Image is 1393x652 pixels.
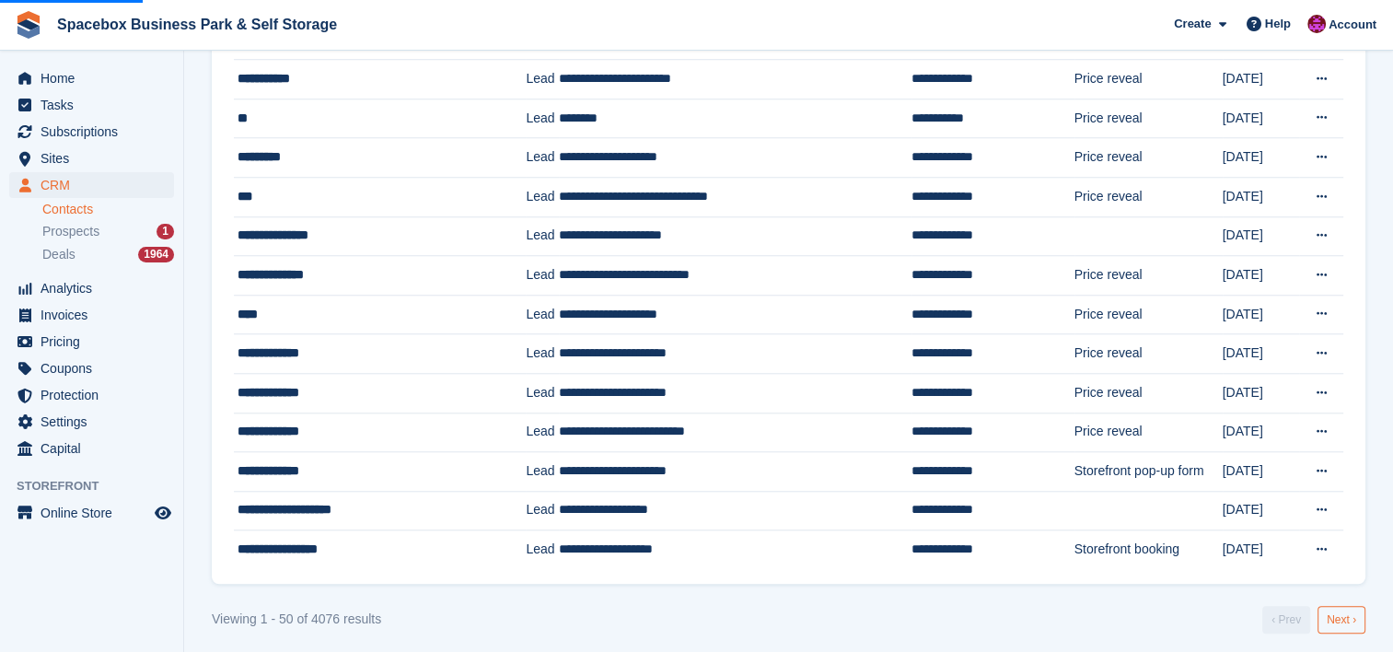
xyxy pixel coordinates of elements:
[526,99,559,138] td: Lead
[1074,99,1223,138] td: Price reveal
[1223,334,1300,374] td: [DATE]
[212,610,381,629] div: Viewing 1 - 50 of 4076 results
[1223,256,1300,296] td: [DATE]
[1223,373,1300,413] td: [DATE]
[1259,606,1369,634] nav: Pages
[1318,606,1365,634] a: Next
[1074,138,1223,178] td: Price reveal
[1074,60,1223,99] td: Price reveal
[1074,373,1223,413] td: Price reveal
[1074,334,1223,374] td: Price reveal
[9,382,174,408] a: menu
[1074,177,1223,216] td: Price reveal
[42,201,174,218] a: Contacts
[526,334,559,374] td: Lead
[41,436,151,461] span: Capital
[41,382,151,408] span: Protection
[152,502,174,524] a: Preview store
[1223,216,1300,256] td: [DATE]
[1074,452,1223,492] td: Storefront pop-up form
[1307,15,1326,33] img: Shitika Balanath
[526,295,559,334] td: Lead
[1223,295,1300,334] td: [DATE]
[9,355,174,381] a: menu
[1223,99,1300,138] td: [DATE]
[1329,16,1376,34] span: Account
[526,60,559,99] td: Lead
[1223,413,1300,452] td: [DATE]
[138,247,174,262] div: 1964
[1262,606,1310,634] a: Previous
[526,452,559,492] td: Lead
[9,329,174,355] a: menu
[526,138,559,178] td: Lead
[41,355,151,381] span: Coupons
[42,245,174,264] a: Deals 1964
[41,275,151,301] span: Analytics
[9,119,174,145] a: menu
[41,409,151,435] span: Settings
[9,172,174,198] a: menu
[526,256,559,296] td: Lead
[1074,256,1223,296] td: Price reveal
[1074,295,1223,334] td: Price reveal
[41,92,151,118] span: Tasks
[1074,413,1223,452] td: Price reveal
[41,329,151,355] span: Pricing
[42,223,99,240] span: Prospects
[41,65,151,91] span: Home
[9,146,174,171] a: menu
[526,216,559,256] td: Lead
[15,11,42,39] img: stora-icon-8386f47178a22dfd0bd8f6a31ec36ba5ce8667c1dd55bd0f319d3a0aa187defe.svg
[9,500,174,526] a: menu
[41,146,151,171] span: Sites
[9,436,174,461] a: menu
[526,491,559,530] td: Lead
[9,65,174,91] a: menu
[9,409,174,435] a: menu
[41,172,151,198] span: CRM
[50,9,344,40] a: Spacebox Business Park & Self Storage
[41,500,151,526] span: Online Store
[1223,530,1300,569] td: [DATE]
[1223,138,1300,178] td: [DATE]
[1074,530,1223,569] td: Storefront booking
[42,222,174,241] a: Prospects 1
[526,530,559,569] td: Lead
[1223,60,1300,99] td: [DATE]
[526,373,559,413] td: Lead
[1223,491,1300,530] td: [DATE]
[1223,177,1300,216] td: [DATE]
[9,302,174,328] a: menu
[9,92,174,118] a: menu
[1265,15,1291,33] span: Help
[157,224,174,239] div: 1
[17,477,183,495] span: Storefront
[1223,452,1300,492] td: [DATE]
[1174,15,1211,33] span: Create
[41,302,151,328] span: Invoices
[526,177,559,216] td: Lead
[526,413,559,452] td: Lead
[41,119,151,145] span: Subscriptions
[42,246,75,263] span: Deals
[9,275,174,301] a: menu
